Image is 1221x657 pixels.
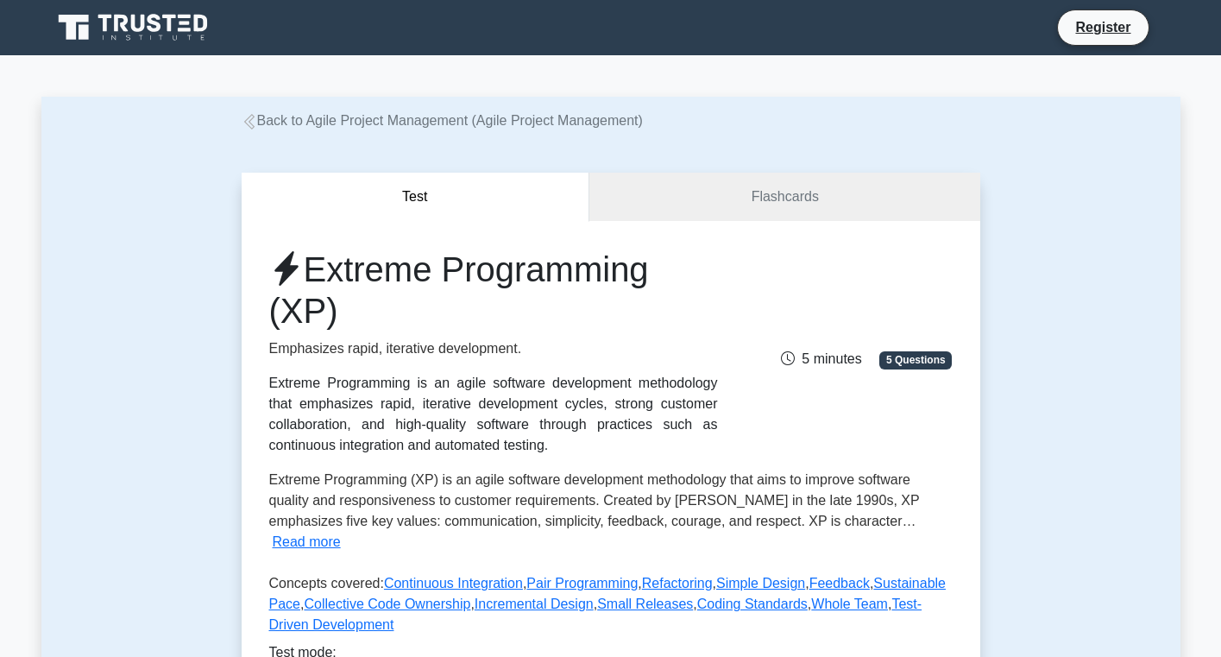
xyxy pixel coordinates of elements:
span: Extreme Programming (XP) is an agile software development methodology that aims to improve softwa... [269,472,920,528]
a: Refactoring [642,576,713,591]
a: Simple Design [716,576,805,591]
a: Pair Programming [526,576,638,591]
a: Sustainable Pace [269,576,946,611]
div: Extreme Programming is an agile software development methodology that emphasizes rapid, iterative... [269,373,718,456]
span: 5 Questions [879,351,952,369]
a: Flashcards [589,173,979,222]
span: 5 minutes [781,351,861,366]
a: Continuous Integration [384,576,523,591]
a: Whole Team [811,597,888,611]
a: Small Releases [597,597,693,611]
a: Feedback [809,576,870,591]
p: Emphasizes rapid, iterative development. [269,338,718,359]
p: Concepts covered: , , , , , , , , , , , [269,573,953,642]
a: Collective Code Ownership [304,597,470,611]
a: Register [1065,16,1141,38]
button: Read more [273,532,341,553]
h1: Extreme Programming (XP) [269,249,718,332]
button: Test [242,173,590,222]
a: Back to Agile Project Management (Agile Project Management) [242,113,643,128]
a: Coding Standards [697,597,808,611]
a: Incremental Design [475,597,594,611]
